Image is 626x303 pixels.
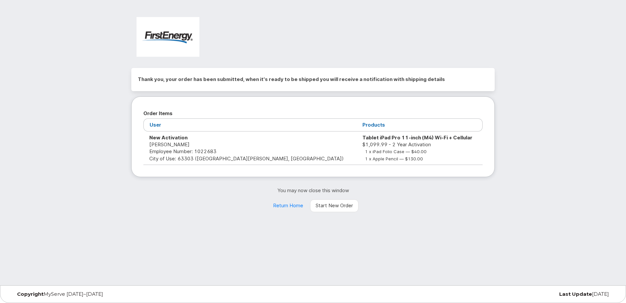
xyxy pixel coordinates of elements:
strong: Tablet iPad Pro 11-inch (M4) Wi-Fi + Cellular [362,134,472,141]
div: MyServe [DATE]–[DATE] [12,292,213,297]
th: User [143,118,357,131]
h2: Thank you, your order has been submitted, when it's ready to be shipped you will receive a notifi... [138,74,488,84]
small: 1 x Apple Pencil — $130.00 [365,156,423,161]
a: Return Home [267,199,309,212]
strong: Copyright [17,291,44,297]
div: [DATE] [413,292,614,297]
img: FirstEnergy Corp [137,17,199,57]
a: Start New Order [310,199,359,212]
td: [PERSON_NAME] City of Use: 63303 ([GEOGRAPHIC_DATA][PERSON_NAME], [GEOGRAPHIC_DATA]) [143,131,357,165]
small: 1 x iPad Folio Case — $40.00 [365,149,427,154]
strong: New Activation [149,134,188,141]
th: Products [357,118,483,131]
h2: Order Items [143,109,483,118]
p: You may now close this window [131,187,495,194]
td: $1,099.99 - 2 Year Activation [357,131,483,165]
span: Employee Number: 1022683 [149,148,216,154]
strong: Last Update [559,291,592,297]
